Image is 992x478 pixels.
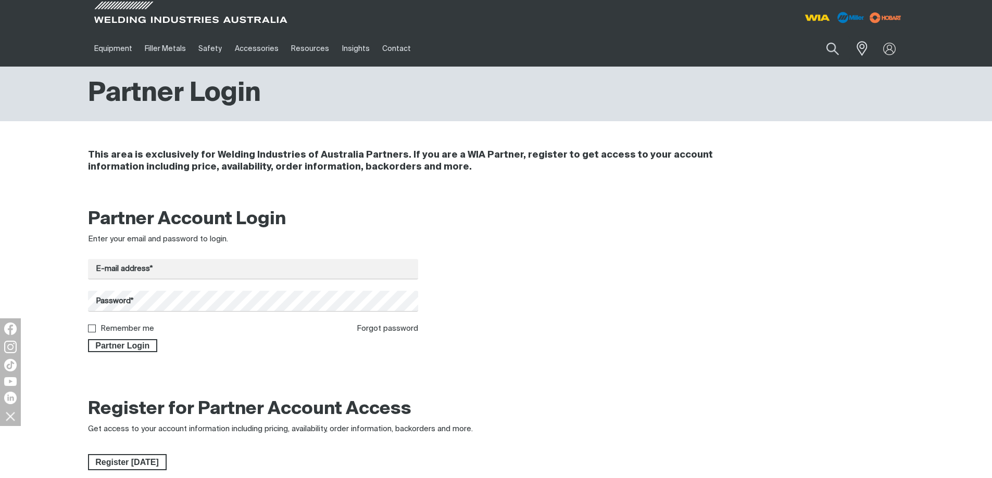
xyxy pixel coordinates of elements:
a: Accessories [229,31,285,67]
h4: This area is exclusively for Welding Industries of Australia Partners. If you are a WIA Partner, ... [88,149,765,173]
label: Remember me [101,325,154,332]
h2: Partner Account Login [88,208,419,231]
img: hide socials [2,407,19,425]
img: TikTok [4,359,17,371]
h1: Partner Login [88,77,261,111]
nav: Main [88,31,700,67]
a: Resources [285,31,335,67]
span: Partner Login [89,339,157,353]
img: LinkedIn [4,392,17,404]
div: Enter your email and password to login. [88,234,419,246]
span: Get access to your account information including pricing, availability, order information, backor... [88,425,473,433]
h2: Register for Partner Account Access [88,398,411,421]
button: Partner Login [88,339,158,353]
a: Contact [376,31,417,67]
a: Register Today [88,454,167,471]
button: Search products [815,36,850,61]
img: YouTube [4,377,17,386]
a: Filler Metals [139,31,192,67]
a: Equipment [88,31,139,67]
img: Instagram [4,341,17,353]
a: Forgot password [357,325,418,332]
a: Safety [192,31,228,67]
img: Facebook [4,322,17,335]
span: Register [DATE] [89,454,166,471]
a: Insights [335,31,375,67]
img: miller [867,10,905,25]
input: Product name or item number... [801,36,850,61]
